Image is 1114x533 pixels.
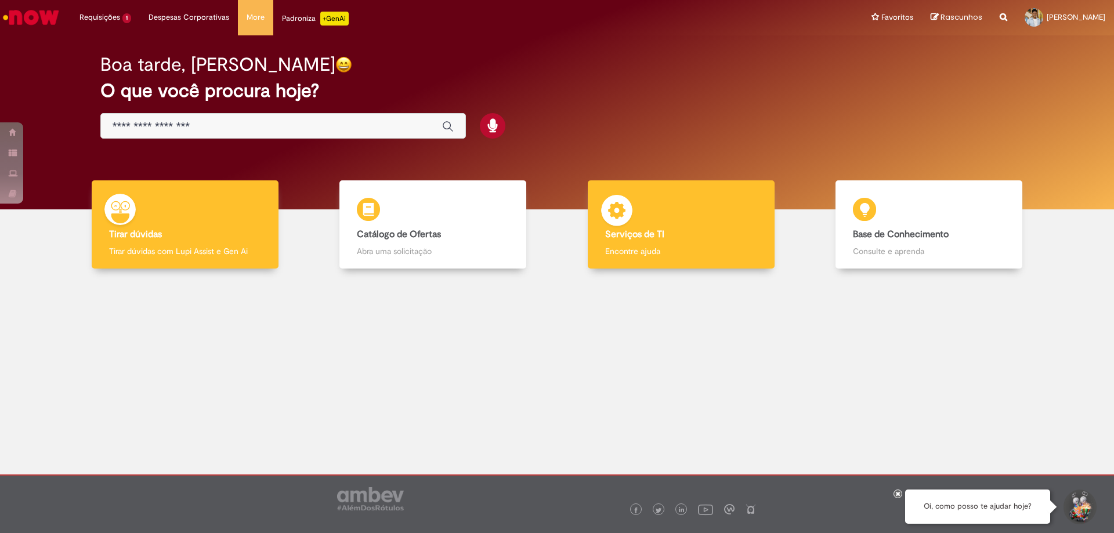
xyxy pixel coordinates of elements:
img: logo_footer_twitter.png [656,507,661,513]
b: Serviços de TI [605,229,664,240]
span: 1 [122,13,131,23]
p: Tirar dúvidas com Lupi Assist e Gen Ai [109,245,261,257]
span: Despesas Corporativas [149,12,229,23]
b: Base de Conhecimento [853,229,949,240]
b: Catálogo de Ofertas [357,229,441,240]
span: Favoritos [881,12,913,23]
a: Serviços de TI Encontre ajuda [557,180,805,269]
div: Padroniza [282,12,349,26]
a: Catálogo de Ofertas Abra uma solicitação [309,180,558,269]
span: [PERSON_NAME] [1047,12,1105,22]
img: logo_footer_facebook.png [633,507,639,513]
a: Rascunhos [931,12,982,23]
div: Oi, como posso te ajudar hoje? [905,490,1050,524]
p: Abra uma solicitação [357,245,509,257]
button: Iniciar Conversa de Suporte [1062,490,1097,524]
p: Consulte e aprenda [853,245,1005,257]
a: Base de Conhecimento Consulte e aprenda [805,180,1054,269]
img: happy-face.png [335,56,352,73]
a: Tirar dúvidas Tirar dúvidas com Lupi Assist e Gen Ai [61,180,309,269]
img: logo_footer_youtube.png [698,502,713,517]
p: Encontre ajuda [605,245,757,257]
img: logo_footer_naosei.png [746,504,756,514]
p: +GenAi [320,12,349,26]
img: logo_footer_linkedin.png [679,507,685,514]
h2: O que você procura hoje? [100,81,1014,101]
img: ServiceNow [1,6,61,29]
span: Rascunhos [941,12,982,23]
img: logo_footer_ambev_rotulo_gray.png [337,487,404,510]
b: Tirar dúvidas [109,229,162,240]
span: More [247,12,265,23]
img: logo_footer_workplace.png [724,504,735,514]
span: Requisições [79,12,120,23]
h2: Boa tarde, [PERSON_NAME] [100,55,335,75]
